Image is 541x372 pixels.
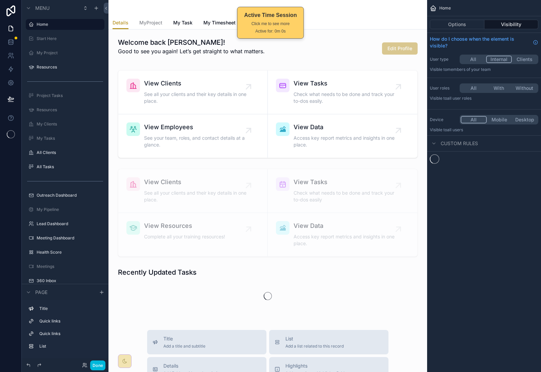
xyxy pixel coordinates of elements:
span: Menu [35,5,49,12]
button: All [461,56,486,63]
span: How do I choose when the element is visible? [430,36,530,49]
span: Members of your team [447,67,491,72]
label: Lead Dashboard [37,221,100,227]
span: Custom rules [441,140,478,147]
span: Details [113,19,128,26]
button: TitleAdd a title and subtitle [147,330,266,354]
button: Internal [486,56,512,63]
label: My Pipeline [37,207,100,212]
label: My Clients [37,121,100,127]
p: Visible to [430,67,538,72]
label: Quick links [39,318,99,324]
div: Active for: 0m 0s [244,28,297,34]
div: Click me to see more [244,21,297,27]
label: Device [430,117,457,122]
button: ListAdd a list related to this record [269,330,388,354]
span: Add a list related to this record [285,344,344,349]
p: Visible to [430,96,538,101]
label: List [39,344,99,349]
span: List [285,335,344,342]
button: Options [430,20,484,29]
span: All user roles [447,96,472,101]
button: All [461,84,486,92]
span: Home [439,5,451,11]
label: Title [39,306,99,311]
button: All [461,116,487,123]
a: My Timesheet [203,17,236,30]
span: Highlights [285,363,346,369]
button: Clients [512,56,537,63]
label: Meeting Dashboard [37,235,100,241]
span: My Timesheet [203,19,236,26]
label: My Project [37,50,100,56]
button: Visibility [484,20,539,29]
div: Active Time Session [244,11,297,19]
a: Details [113,17,128,30]
button: Without [512,84,537,92]
label: All Tasks [37,164,100,170]
span: all users [447,127,463,132]
a: How do I choose when the element is visible? [430,36,538,49]
span: My Task [173,19,193,26]
span: Page [35,289,47,296]
div: scrollable content [22,300,108,358]
span: Add a title and subtitle [163,344,205,349]
label: User roles [430,85,457,91]
label: Home [37,22,100,27]
span: Details [163,363,222,369]
label: All Clients [37,150,100,155]
label: Project Tasks [37,93,100,98]
button: Done [90,360,105,370]
label: Resources [37,107,100,113]
button: Desktop [512,116,537,123]
label: 360 Inbox [37,278,100,283]
label: Quick links [39,331,99,336]
button: Mobile [487,116,512,123]
label: Start Here [37,36,100,41]
label: Health Score [37,250,100,255]
p: Visible to [430,127,538,133]
span: MyProject [139,19,162,26]
span: Title [163,335,205,342]
label: Meetings [37,264,100,269]
button: With [486,84,512,92]
a: My Task [173,17,193,30]
label: My Tasks [37,136,100,141]
label: Outreach Dashboard [37,193,100,198]
label: Resources [37,64,100,70]
label: User type [430,57,457,62]
a: MyProject [139,17,162,30]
